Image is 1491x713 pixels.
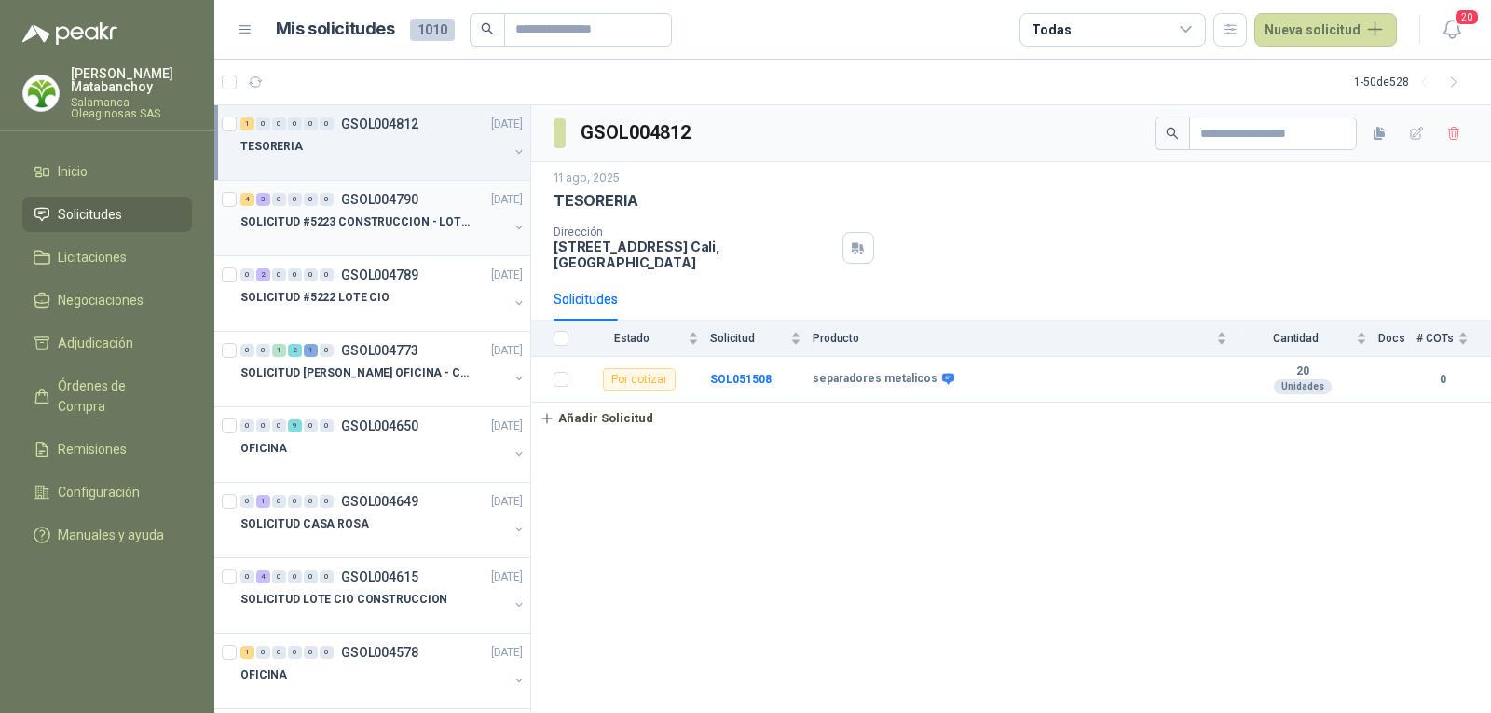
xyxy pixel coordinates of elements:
[304,646,318,659] div: 0
[320,495,334,508] div: 0
[531,403,662,434] button: Añadir Solicitud
[341,646,418,659] p: GSOL004578
[71,97,192,119] p: Salamanca Oleaginosas SAS
[288,344,302,357] div: 2
[71,67,192,93] p: [PERSON_NAME] Matabanchoy
[240,666,287,684] p: OFICINA
[1238,332,1352,345] span: Cantidad
[240,213,472,231] p: SOLICITUD #5223 CONSTRUCCION - LOTE CIO
[320,117,334,130] div: 0
[304,570,318,583] div: 0
[58,439,127,459] span: Remisiones
[240,364,472,382] p: SOLICITUD [PERSON_NAME] OFICINA - CALI
[240,138,303,156] p: TESORERIA
[491,644,523,662] p: [DATE]
[320,268,334,281] div: 0
[1274,379,1332,394] div: Unidades
[240,264,527,323] a: 0 2 0 0 0 0 GSOL004789[DATE] SOLICITUD #5222 LOTE CIO
[22,197,192,232] a: Solicitudes
[554,191,637,211] p: TESORERIA
[1032,20,1071,40] div: Todas
[1238,321,1378,357] th: Cantidad
[256,419,270,432] div: 0
[58,376,174,417] span: Órdenes de Compra
[240,591,447,609] p: SOLICITUD LOTE CIO CONSTRUCCION
[272,117,286,130] div: 0
[288,646,302,659] div: 0
[1238,364,1367,379] b: 20
[1378,321,1416,357] th: Docs
[491,418,523,435] p: [DATE]
[710,332,787,345] span: Solicitud
[304,495,318,508] div: 0
[256,193,270,206] div: 3
[491,493,523,511] p: [DATE]
[1254,13,1397,47] button: Nueva solicitud
[410,19,455,41] span: 1010
[304,193,318,206] div: 0
[22,517,192,553] a: Manuales y ayuda
[240,113,527,172] a: 1 0 0 0 0 0 GSOL004812[DATE] TESORERIA
[304,268,318,281] div: 0
[272,419,286,432] div: 0
[58,333,133,353] span: Adjudicación
[22,474,192,510] a: Configuración
[813,332,1212,345] span: Producto
[240,566,527,625] a: 0 4 0 0 0 0 GSOL004615[DATE] SOLICITUD LOTE CIO CONSTRUCCION
[240,495,254,508] div: 0
[304,419,318,432] div: 0
[491,116,523,133] p: [DATE]
[276,16,395,43] h1: Mis solicitudes
[580,332,684,345] span: Estado
[813,372,937,387] b: separadores metalicos
[320,570,334,583] div: 0
[320,193,334,206] div: 0
[22,432,192,467] a: Remisiones
[1435,13,1469,47] button: 20
[240,289,390,307] p: SOLICITUD #5222 LOTE CIO
[580,321,710,357] th: Estado
[240,193,254,206] div: 4
[272,344,286,357] div: 1
[58,290,144,310] span: Negociaciones
[256,495,270,508] div: 1
[1354,67,1469,97] div: 1 - 50 de 528
[22,240,192,275] a: Licitaciones
[22,22,117,45] img: Logo peakr
[531,403,1491,434] a: Añadir Solicitud
[288,495,302,508] div: 0
[58,525,164,545] span: Manuales y ayuda
[481,22,494,35] span: search
[581,118,693,147] h3: GSOL004812
[240,415,527,474] a: 0 0 0 9 0 0 GSOL004650[DATE] OFICINA
[341,344,418,357] p: GSOL004773
[288,117,302,130] div: 0
[710,373,772,386] a: SOL051508
[710,321,813,357] th: Solicitud
[288,570,302,583] div: 0
[58,204,122,225] span: Solicitudes
[1416,332,1454,345] span: # COTs
[240,344,254,357] div: 0
[240,646,254,659] div: 1
[813,321,1238,357] th: Producto
[240,268,254,281] div: 0
[272,646,286,659] div: 0
[341,495,418,508] p: GSOL004649
[491,191,523,209] p: [DATE]
[288,193,302,206] div: 0
[23,75,59,111] img: Company Logo
[320,646,334,659] div: 0
[58,482,140,502] span: Configuración
[272,193,286,206] div: 0
[341,268,418,281] p: GSOL004789
[22,154,192,189] a: Inicio
[272,268,286,281] div: 0
[341,117,418,130] p: GSOL004812
[240,339,527,399] a: 0 0 1 2 1 0 GSOL004773[DATE] SOLICITUD [PERSON_NAME] OFICINA - CALI
[1416,371,1469,389] b: 0
[554,239,835,270] p: [STREET_ADDRESS] Cali , [GEOGRAPHIC_DATA]
[256,268,270,281] div: 2
[58,161,88,182] span: Inicio
[304,117,318,130] div: 0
